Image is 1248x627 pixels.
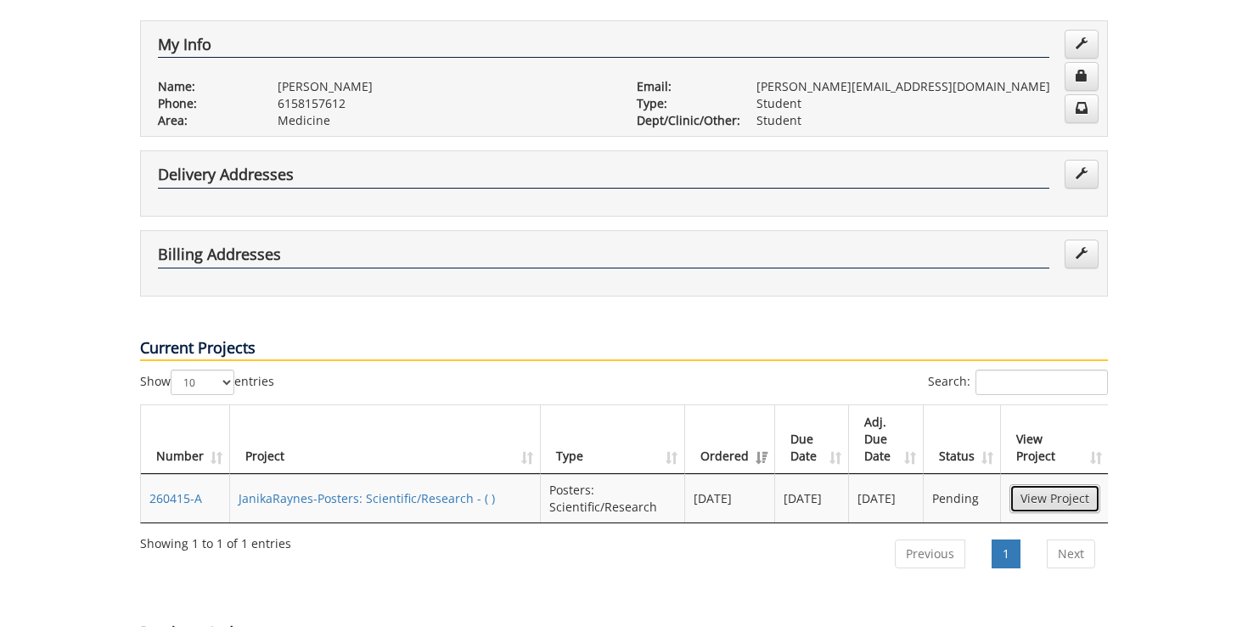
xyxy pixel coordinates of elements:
[158,78,252,95] p: Name:
[924,474,1001,522] td: Pending
[1065,62,1099,91] a: Change Password
[756,95,1090,112] p: Student
[140,528,291,552] div: Showing 1 to 1 of 1 entries
[278,112,611,129] p: Medicine
[849,474,924,522] td: [DATE]
[924,405,1001,474] th: Status: activate to sort column ascending
[1047,539,1095,568] a: Next
[775,405,850,474] th: Due Date: activate to sort column ascending
[158,167,1049,189] h4: Delivery Addresses
[637,95,731,112] p: Type:
[895,539,965,568] a: Previous
[1001,405,1109,474] th: View Project: activate to sort column ascending
[158,95,252,112] p: Phone:
[1009,484,1100,513] a: View Project
[230,405,541,474] th: Project: activate to sort column ascending
[158,37,1049,59] h4: My Info
[756,78,1090,95] p: [PERSON_NAME][EMAIL_ADDRESS][DOMAIN_NAME]
[149,490,202,506] a: 260415-A
[278,78,611,95] p: [PERSON_NAME]
[1065,160,1099,189] a: Edit Addresses
[171,370,234,395] select: Showentries
[541,474,685,522] td: Posters: Scientific/Research
[849,405,924,474] th: Adj. Due Date: activate to sort column ascending
[140,370,274,395] label: Show entries
[278,95,611,112] p: 6158157612
[1065,240,1099,268] a: Edit Addresses
[992,539,1020,568] a: 1
[541,405,685,474] th: Type: activate to sort column ascending
[756,112,1090,129] p: Student
[158,112,252,129] p: Area:
[1065,94,1099,123] a: Change Communication Preferences
[239,490,495,506] a: JanikaRaynes-Posters: Scientific/Research - ( )
[637,78,731,95] p: Email:
[140,337,1108,361] p: Current Projects
[158,246,1049,268] h4: Billing Addresses
[637,112,731,129] p: Dept/Clinic/Other:
[975,370,1108,395] input: Search:
[928,370,1108,395] label: Search:
[775,474,850,522] td: [DATE]
[685,474,775,522] td: [DATE]
[685,405,775,474] th: Ordered: activate to sort column ascending
[141,405,230,474] th: Number: activate to sort column ascending
[1065,30,1099,59] a: Edit Info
